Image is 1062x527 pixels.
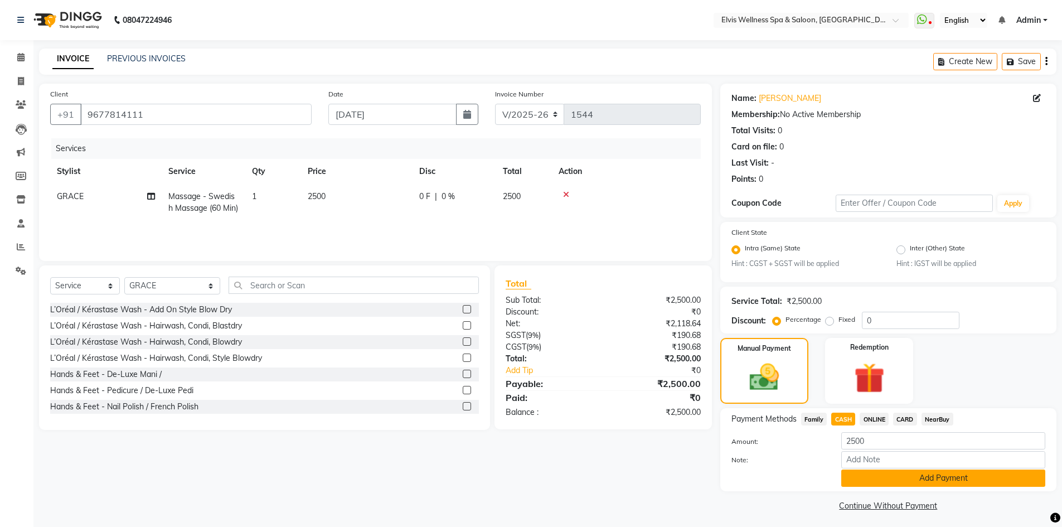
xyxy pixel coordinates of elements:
[841,432,1045,449] input: Amount
[738,344,791,354] label: Manual Payment
[722,500,1054,512] a: Continue Without Payment
[731,296,782,307] div: Service Total:
[922,413,953,426] span: NearBuy
[1002,53,1041,70] button: Save
[836,195,993,212] input: Enter Offer / Coupon Code
[723,437,833,447] label: Amount:
[168,191,238,213] span: Massage - Swedish Massage (60 Min)
[731,93,757,104] div: Name:
[759,93,821,104] a: [PERSON_NAME]
[50,320,242,332] div: L’Oréal / Kérastase Wash - Hairwash, Condi, Blastdry
[252,191,256,201] span: 1
[552,159,701,184] th: Action
[497,306,603,318] div: Discount:
[731,109,780,120] div: Membership:
[497,341,603,353] div: ( )
[51,138,709,159] div: Services
[850,342,889,352] label: Redemption
[413,159,496,184] th: Disc
[621,365,709,376] div: ₹0
[328,89,343,99] label: Date
[107,54,186,64] a: PREVIOUS INVOICES
[731,109,1045,120] div: No Active Membership
[603,306,709,318] div: ₹0
[528,342,539,351] span: 9%
[301,159,413,184] th: Price
[731,125,775,137] div: Total Visits:
[1016,14,1041,26] span: Admin
[497,407,603,418] div: Balance :
[496,159,552,184] th: Total
[785,315,821,325] label: Percentage
[28,4,105,36] img: logo
[723,455,833,465] label: Note:
[603,318,709,330] div: ₹2,118.64
[50,304,232,316] div: L’Oréal / Kérastase Wash - Add On Style Blow Dry
[528,331,539,340] span: 9%
[52,49,94,69] a: INVOICE
[603,294,709,306] div: ₹2,500.00
[778,125,782,137] div: 0
[731,315,766,327] div: Discount:
[50,352,262,364] div: L’Oréal / Kérastase Wash - Hairwash, Condi, Style Blowdry
[50,89,68,99] label: Client
[731,141,777,153] div: Card on file:
[497,377,603,390] div: Payable:
[845,359,894,397] img: _gift.svg
[997,195,1029,212] button: Apply
[497,330,603,341] div: ( )
[50,385,193,397] div: Hands & Feet - Pedicure / De-Luxe Pedi
[787,296,822,307] div: ₹2,500.00
[50,159,162,184] th: Stylist
[603,330,709,341] div: ₹190.68
[123,4,172,36] b: 08047224946
[50,336,242,348] div: L’Oréal / Kérastase Wash - Hairwash, Condi, Blowdry
[57,191,84,201] span: GRACE
[838,315,855,325] label: Fixed
[731,228,767,238] label: Client State
[841,451,1045,468] input: Add Note
[50,401,198,413] div: Hands & Feet - Nail Polish / French Polish
[740,360,788,394] img: _cash.svg
[503,191,521,201] span: 2500
[506,342,526,352] span: CGST
[497,353,603,365] div: Total:
[860,413,889,426] span: ONLINE
[506,330,526,340] span: SGST
[245,159,301,184] th: Qty
[497,391,603,404] div: Paid:
[435,191,437,202] span: |
[896,259,1045,269] small: Hint : IGST will be applied
[603,407,709,418] div: ₹2,500.00
[603,391,709,404] div: ₹0
[603,341,709,353] div: ₹190.68
[497,318,603,330] div: Net:
[759,173,763,185] div: 0
[495,89,544,99] label: Invoice Number
[162,159,245,184] th: Service
[731,259,880,269] small: Hint : CGST + SGST will be applied
[731,413,797,425] span: Payment Methods
[771,157,774,169] div: -
[731,197,836,209] div: Coupon Code
[603,353,709,365] div: ₹2,500.00
[779,141,784,153] div: 0
[910,243,965,257] label: Inter (Other) State
[731,157,769,169] div: Last Visit:
[745,243,801,257] label: Intra (Same) State
[506,278,531,289] span: Total
[442,191,455,202] span: 0 %
[731,173,757,185] div: Points:
[801,413,827,426] span: Family
[893,413,917,426] span: CARD
[603,377,709,390] div: ₹2,500.00
[308,191,326,201] span: 2500
[50,104,81,125] button: +91
[80,104,312,125] input: Search by Name/Mobile/Email/Code
[831,413,855,426] span: CASH
[229,277,479,294] input: Search or Scan
[50,369,162,380] div: Hands & Feet - De-Luxe Mani /
[841,470,1045,487] button: Add Payment
[497,365,620,376] a: Add Tip
[419,191,430,202] span: 0 F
